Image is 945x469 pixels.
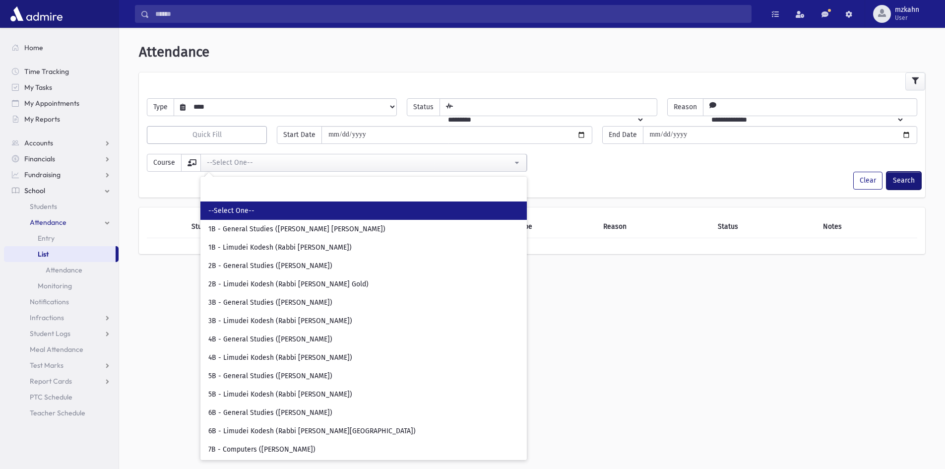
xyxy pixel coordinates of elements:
span: My Tasks [24,83,52,92]
span: 3B - Limudei Kodesh (Rabbi [PERSON_NAME]) [208,316,352,326]
a: Fundraising [4,167,119,183]
button: --Select One-- [200,154,527,172]
span: Reason [667,98,703,116]
span: Status [407,98,440,116]
input: Search [204,183,523,200]
a: Home [4,40,119,56]
span: End Date [602,126,643,144]
input: Search [149,5,751,23]
a: Notifications [4,294,119,310]
a: My Tasks [4,79,119,95]
th: Type [512,215,598,238]
a: School [4,183,119,199]
a: PTC Schedule [4,389,119,405]
span: Monitoring [38,281,72,290]
span: Teacher Schedule [30,408,85,417]
a: My Reports [4,111,119,127]
span: --Select One-- [208,206,254,216]
button: Quick Fill [147,126,267,144]
a: Infractions [4,310,119,326]
span: 2B - Limudei Kodesh (Rabbi [PERSON_NAME] Gold) [208,279,369,289]
span: Attendance [30,218,66,227]
span: 1B - Limudei Kodesh (Rabbi [PERSON_NAME]) [208,243,352,253]
span: Type [147,98,174,116]
span: Accounts [24,138,53,147]
button: Clear [853,172,882,190]
span: Report Cards [30,377,72,386]
button: Search [886,172,921,190]
a: Attendance [4,214,119,230]
span: My Reports [24,115,60,124]
span: 7B - Computers ([PERSON_NAME]) [208,445,315,455]
span: Notifications [30,297,69,306]
span: Fundraising [24,170,61,179]
a: Time Tracking [4,64,119,79]
span: Quick Fill [192,131,222,139]
a: Report Cards [4,373,119,389]
div: --Select One-- [207,157,512,168]
a: Student Logs [4,326,119,341]
span: Course [147,154,182,172]
span: Time Tracking [24,67,69,76]
span: Students [30,202,57,211]
th: Notes [817,215,917,238]
span: Test Marks [30,361,63,370]
span: 3B - General Studies ([PERSON_NAME]) [208,298,332,308]
span: 2B - General Studies ([PERSON_NAME]) [208,261,332,271]
span: 4B - Limudei Kodesh (Rabbi [PERSON_NAME]) [208,353,352,363]
span: 4B - General Studies ([PERSON_NAME]) [208,335,332,344]
span: 6B - General Studies ([PERSON_NAME]) [208,408,332,418]
a: Accounts [4,135,119,151]
span: Entry [38,234,55,243]
span: User [895,14,919,22]
span: My Appointments [24,99,79,108]
a: Entry [4,230,119,246]
th: Reason [597,215,712,238]
a: Financials [4,151,119,167]
span: List [38,250,49,259]
span: Financials [24,154,55,163]
span: 1B - General Studies ([PERSON_NAME] [PERSON_NAME]) [208,224,385,234]
span: Student Logs [30,329,70,338]
span: 6B - Limudei Kodesh (Rabbi [PERSON_NAME][GEOGRAPHIC_DATA]) [208,426,416,436]
span: Home [24,43,43,52]
a: Test Marks [4,357,119,373]
img: AdmirePro [8,4,65,24]
a: Teacher Schedule [4,405,119,421]
a: My Appointments [4,95,119,111]
th: Student [186,215,305,238]
span: 5B - General Studies ([PERSON_NAME]) [208,371,332,381]
span: Meal Attendance [30,345,83,354]
span: Infractions [30,313,64,322]
a: Monitoring [4,278,119,294]
span: 5B - Limudei Kodesh (Rabbi [PERSON_NAME]) [208,390,352,400]
span: School [24,186,45,195]
span: PTC Schedule [30,393,72,402]
span: Start Date [277,126,322,144]
a: Meal Attendance [4,341,119,357]
span: Attendance [139,44,209,60]
a: Students [4,199,119,214]
a: Attendance [4,262,119,278]
a: List [4,246,116,262]
th: Status [712,215,817,238]
span: mzkahn [895,6,919,14]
